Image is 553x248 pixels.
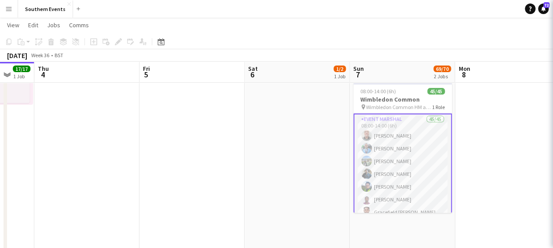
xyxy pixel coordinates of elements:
[433,66,451,72] span: 69/70
[543,2,549,8] span: 72
[434,73,450,80] div: 2 Jobs
[143,65,150,73] span: Fri
[333,66,346,72] span: 1/2
[25,19,42,31] a: Edit
[142,69,150,80] span: 5
[18,0,73,18] button: Southern Events
[352,69,364,80] span: 7
[247,69,258,80] span: 6
[7,51,27,60] div: [DATE]
[37,69,49,80] span: 4
[353,95,452,103] h3: Wimbledon Common
[353,65,364,73] span: Sun
[4,19,23,31] a: View
[334,73,345,80] div: 1 Job
[55,52,63,58] div: BST
[458,65,470,73] span: Mon
[360,88,396,95] span: 08:00-14:00 (6h)
[432,104,445,110] span: 1 Role
[44,19,64,31] a: Jobs
[353,83,452,213] app-job-card: 08:00-14:00 (6h)45/45Wimbledon Common Wimbledon Common HM and 10k1 RoleEvent Marshal45/4508:00-14...
[248,65,258,73] span: Sat
[38,65,49,73] span: Thu
[13,73,30,80] div: 1 Job
[13,66,30,72] span: 17/17
[457,69,470,80] span: 8
[29,52,51,58] span: Week 36
[28,21,38,29] span: Edit
[66,19,92,31] a: Comms
[7,21,19,29] span: View
[366,104,432,110] span: Wimbledon Common HM and 10k
[427,88,445,95] span: 45/45
[538,4,549,14] a: 72
[47,21,60,29] span: Jobs
[69,21,89,29] span: Comms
